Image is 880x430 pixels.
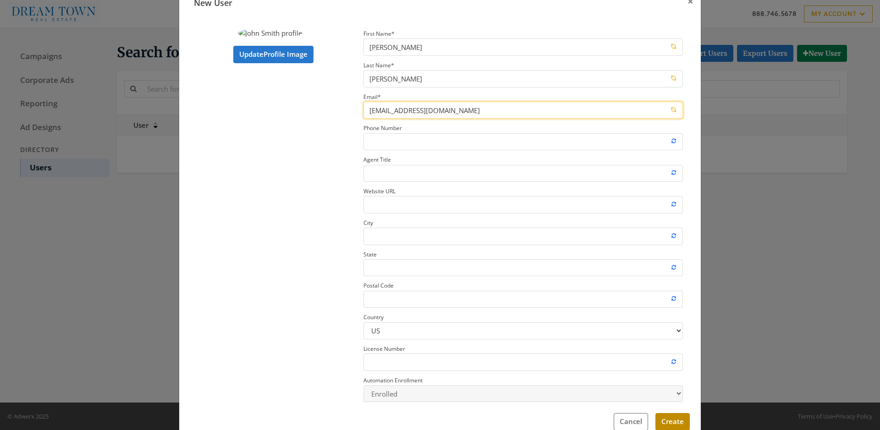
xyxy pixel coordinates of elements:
[363,228,683,245] input: City
[363,345,405,353] small: License Number
[363,61,394,69] small: Last Name *
[614,413,648,430] button: Cancel
[363,313,384,321] small: Country
[363,259,683,276] input: State
[363,282,394,289] small: Postal Code
[363,70,683,87] input: Last Name*
[363,133,683,150] input: Phone Number
[363,30,395,38] small: First Name *
[363,93,381,101] small: Email *
[655,413,690,430] button: Create
[363,322,683,339] select: Country
[363,385,683,402] select: Automation Enrollment
[363,156,391,163] small: Agent Title
[233,46,313,63] label: Update Profile Image
[363,291,683,308] input: Postal Code
[363,38,683,55] input: First Name*
[363,250,377,258] small: State
[363,102,683,119] input: Email*
[238,28,302,38] img: John Smith profile
[363,376,423,384] small: Automation Enrollment
[363,187,396,195] small: Website URL
[363,354,683,370] input: License Number
[363,165,683,182] input: Agent Title
[363,124,402,132] small: Phone Number
[363,219,373,227] small: City
[363,196,683,213] input: Website URL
